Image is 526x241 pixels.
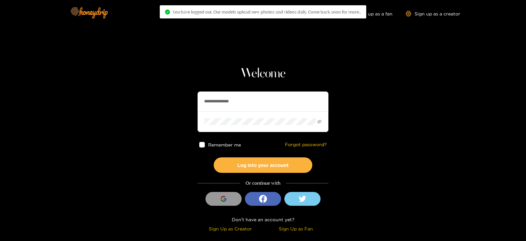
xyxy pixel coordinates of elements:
span: check-circle [165,10,170,14]
button: Log into your account [214,157,312,173]
div: Don't have an account yet? [198,216,328,223]
h1: Welcome [198,66,328,82]
a: Sign up as a creator [406,11,460,16]
span: You have logged out. Our models upload new photos and videos daily. Come back soon for more.. [173,9,361,14]
div: Sign Up as Creator [199,225,261,232]
span: Remember me [208,142,241,147]
div: Or continue with [198,179,328,187]
a: Sign up as a fan [347,11,393,16]
a: Forgot password? [285,142,327,147]
div: Sign Up as Fan [265,225,327,232]
span: eye-invisible [317,120,322,124]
